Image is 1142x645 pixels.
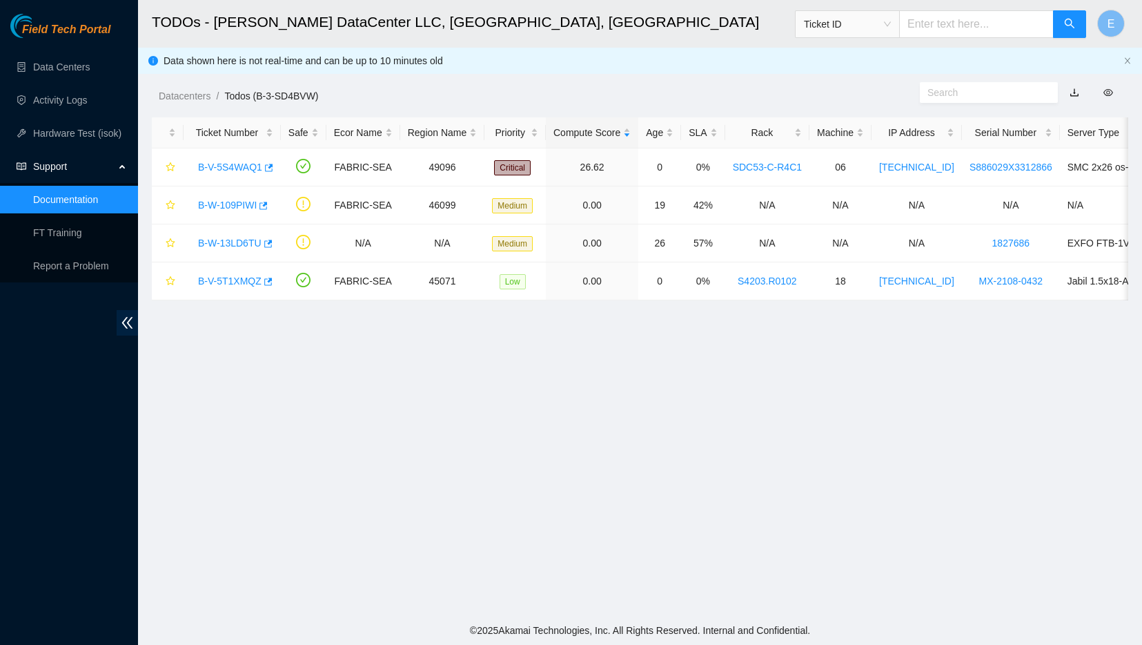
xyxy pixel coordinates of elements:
[166,276,175,287] span: star
[733,162,802,173] a: SDC53-C-R4C1
[681,148,725,186] td: 0%
[638,186,681,224] td: 19
[638,148,681,186] td: 0
[33,227,82,238] a: FT Training
[326,148,400,186] td: FABRIC-SEA
[681,262,725,300] td: 0%
[400,262,485,300] td: 45071
[546,262,638,300] td: 0.00
[198,276,262,287] a: B-V-5T1XMQZ
[872,186,962,224] td: N/A
[494,160,531,175] span: Critical
[546,224,638,262] td: 0.00
[159,194,176,216] button: star
[1070,87,1079,98] a: download
[326,186,400,224] td: FABRIC-SEA
[1064,18,1075,31] span: search
[138,616,1142,645] footer: © 2025 Akamai Technologies, Inc. All Rights Reserved. Internal and Confidential.
[1123,57,1132,66] button: close
[296,159,311,173] span: check-circle
[326,224,400,262] td: N/A
[296,273,311,287] span: check-circle
[159,270,176,292] button: star
[10,25,110,43] a: Akamai TechnologiesField Tech Portal
[492,198,533,213] span: Medium
[738,276,797,287] a: S4203.R0102
[809,186,872,224] td: N/A
[1053,10,1086,38] button: search
[33,95,88,106] a: Activity Logs
[17,162,26,171] span: read
[809,148,872,186] td: 06
[979,276,1043,287] a: MX-2108-0432
[500,274,526,289] span: Low
[10,14,70,38] img: Akamai Technologies
[927,85,1039,100] input: Search
[1097,10,1125,37] button: E
[969,162,1052,173] a: S886029X3312866
[159,90,210,102] a: Datacenters
[638,262,681,300] td: 0
[872,224,962,262] td: N/A
[117,310,138,336] span: double-left
[546,148,638,186] td: 26.62
[33,194,98,205] a: Documentation
[22,23,110,37] span: Field Tech Portal
[33,252,127,280] p: Report a Problem
[166,162,175,173] span: star
[198,162,262,173] a: B-V-5S4WAQ1
[546,186,638,224] td: 0.00
[216,90,219,102] span: /
[1123,57,1132,65] span: close
[809,224,872,262] td: N/A
[224,90,318,102] a: Todos (B-3-SD4BVW)
[400,148,485,186] td: 49096
[296,197,311,211] span: exclamation-circle
[681,224,725,262] td: 57%
[992,238,1030,249] a: 1827686
[326,262,400,300] td: FABRIC-SEA
[879,162,954,173] a: [TECHNICAL_ID]
[725,186,809,224] td: N/A
[198,238,262,249] a: B-W-13LD6TU
[681,186,725,224] td: 42%
[400,224,485,262] td: N/A
[400,186,485,224] td: 46099
[198,200,257,211] a: B-W-109PIWI
[166,200,175,211] span: star
[492,236,533,251] span: Medium
[725,224,809,262] td: N/A
[33,153,115,180] span: Support
[962,186,1060,224] td: N/A
[638,224,681,262] td: 26
[33,61,90,73] a: Data Centers
[879,276,954,287] a: [TECHNICAL_ID]
[1059,81,1090,104] button: download
[159,232,176,254] button: star
[1107,15,1115,32] span: E
[159,156,176,178] button: star
[804,14,891,35] span: Ticket ID
[809,262,872,300] td: 18
[1103,88,1113,97] span: eye
[899,10,1054,38] input: Enter text here...
[166,238,175,249] span: star
[296,235,311,249] span: exclamation-circle
[33,128,121,139] a: Hardware Test (isok)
